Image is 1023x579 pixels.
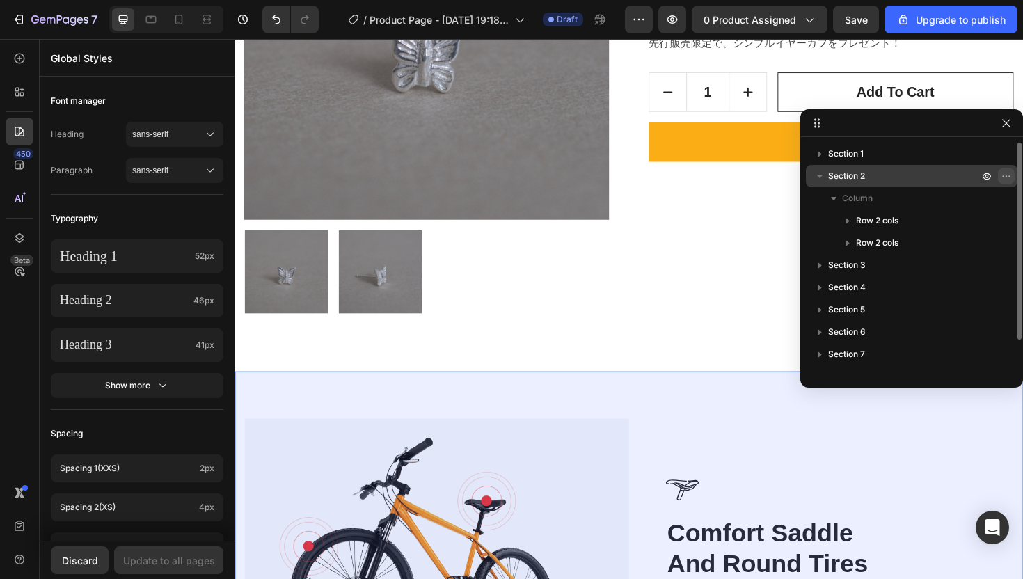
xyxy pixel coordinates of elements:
[132,164,203,177] span: sans-serif
[99,502,116,512] span: (xs)
[845,14,868,26] span: Save
[51,51,223,65] p: Global Styles
[62,553,98,568] div: Discard
[370,13,509,27] span: Product Page - [DATE] 19:18:45
[51,546,109,574] button: Discard
[126,122,223,147] button: sans-serif
[856,214,898,228] span: Row 2 cols
[51,164,126,177] span: Paragraph
[51,210,98,227] span: Typography
[828,347,865,361] span: Section 7
[458,508,784,571] p: Comfort Saddle And Round Tires
[828,169,865,183] span: Section 2
[438,88,825,130] button: Buy Now
[828,258,866,272] span: Section 3
[126,158,223,183] button: sans-serif
[196,339,214,351] span: 41px
[60,292,188,308] p: Heading 2
[828,303,865,317] span: Section 5
[51,93,106,109] span: Font manager
[195,250,214,262] span: 52px
[60,540,193,553] p: Spacing 3
[6,6,104,33] button: 7
[262,6,319,33] div: Undo/Redo
[51,425,83,442] span: Spacing
[557,13,578,26] span: Draft
[601,98,663,120] div: Buy Now
[97,463,120,473] span: (xxs)
[658,45,741,68] div: Add to cart
[199,540,214,553] span: 8px
[842,191,873,205] span: Column
[828,370,866,383] span: Section 8
[478,36,524,77] input: quantity
[193,294,214,307] span: 46px
[10,255,33,266] div: Beta
[575,35,825,77] button: Add to cart
[51,373,223,398] button: Show more
[60,337,190,353] p: Heading 3
[833,6,879,33] button: Save
[363,13,367,27] span: /
[114,546,223,574] button: Update to all pages
[896,13,1006,27] div: Upgrade to publish
[976,511,1009,544] div: Open Intercom Messenger
[51,128,126,141] span: Heading
[828,325,866,339] span: Section 6
[524,36,563,77] button: increment
[60,462,194,475] p: Spacing 1
[235,39,1023,579] iframe: Design area
[692,6,827,33] button: 0 product assigned
[60,501,193,514] p: Spacing 2
[439,36,478,77] button: decrement
[91,11,97,28] p: 7
[60,247,189,265] p: Heading 1
[200,462,214,475] span: 2px
[123,553,215,568] div: Update to all pages
[105,379,170,392] div: Show more
[13,148,33,159] div: 450
[828,147,864,161] span: Section 1
[885,6,1017,33] button: Upgrade to publish
[132,128,203,141] span: sans-serif
[199,501,214,514] span: 4px
[457,460,491,495] img: Alt Image
[704,13,796,27] span: 0 product assigned
[856,236,898,250] span: Row 2 cols
[828,280,866,294] span: Section 4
